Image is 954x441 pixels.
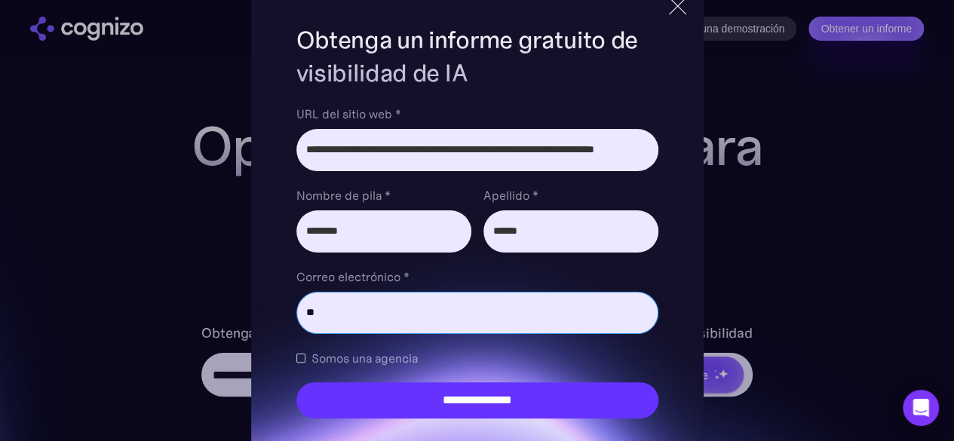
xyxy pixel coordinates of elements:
[311,351,418,366] font: Somos una agencia
[296,25,638,88] font: Obtenga un informe gratuito de visibilidad de IA
[296,105,658,418] form: Formulario de informe de marca
[296,188,391,203] font: Nombre de pila *
[296,269,410,284] font: Correo electrónico *
[903,390,939,426] div: Abrir Intercom Messenger
[296,106,401,121] font: URL del sitio web *
[483,188,538,203] font: Apellido *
